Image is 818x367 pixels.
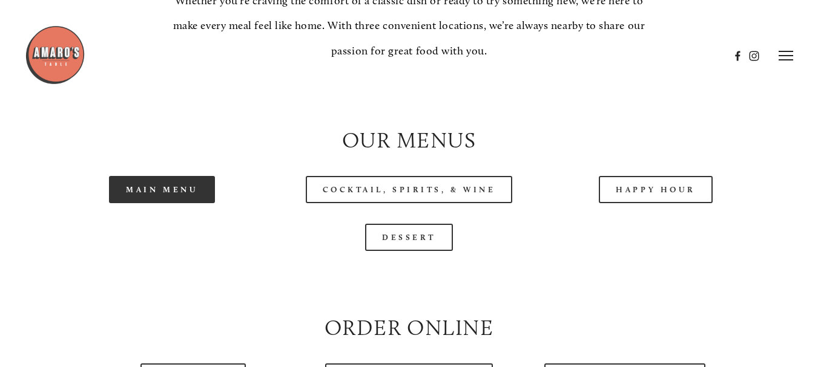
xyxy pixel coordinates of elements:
img: Amaro's Table [25,25,85,85]
a: Cocktail, Spirits, & Wine [306,176,513,203]
a: Happy Hour [599,176,713,203]
h2: Order Online [49,313,769,343]
a: Dessert [365,224,453,251]
h2: Our Menus [49,125,769,155]
a: Main Menu [109,176,215,203]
